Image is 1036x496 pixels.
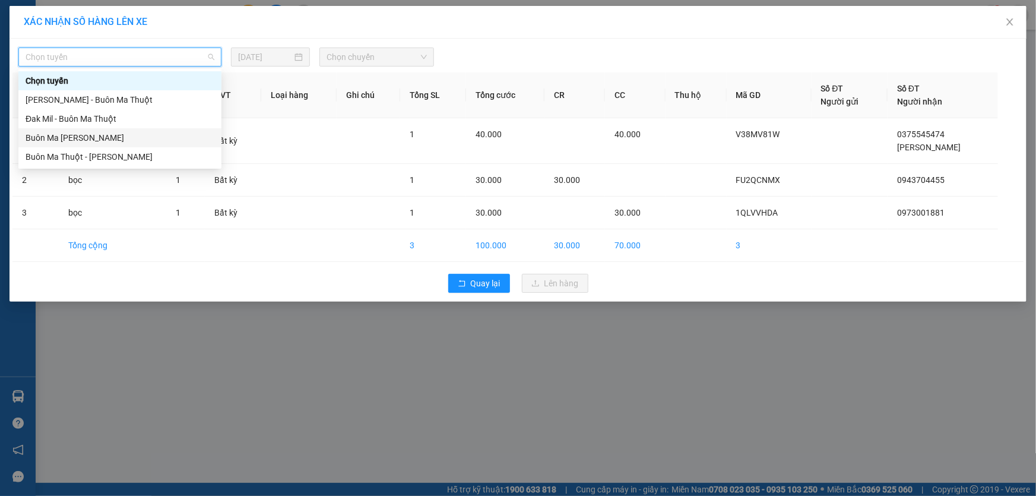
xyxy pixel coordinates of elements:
td: 1 [12,118,59,164]
span: 1 [410,129,414,139]
td: Tổng cộng [59,229,167,262]
span: 40.000 [614,129,641,139]
span: 30.000 [476,175,502,185]
span: Chọn tuyến [26,48,214,66]
td: 3 [400,229,466,262]
td: 3 [12,197,59,229]
span: close [1005,17,1015,27]
button: Close [993,6,1027,39]
span: XÁC NHẬN SỐ HÀNG LÊN XE [24,16,147,27]
td: Bất kỳ [205,197,261,229]
th: Tổng cước [466,72,544,118]
span: 1 [410,175,414,185]
th: Loại hàng [261,72,337,118]
span: Quay lại [471,277,500,290]
td: 70.000 [605,229,666,262]
span: Số ĐT [821,84,844,93]
th: Thu hộ [666,72,727,118]
span: Số ĐT [897,84,920,93]
span: 1 [176,208,181,217]
button: uploadLên hàng [522,274,588,293]
td: 30.000 [544,229,605,262]
td: Bất kỳ [205,118,261,164]
td: 100.000 [466,229,544,262]
th: CC [605,72,666,118]
span: 30.000 [476,208,502,217]
span: rollback [458,279,466,289]
div: Đak Mil - Buôn Ma Thuột [18,109,221,128]
div: Buôn Ma Thuột - Gia Nghĩa [18,147,221,166]
span: [PERSON_NAME] [897,143,961,152]
div: Gia Nghĩa - Buôn Ma Thuột [18,90,221,109]
span: 30.000 [554,175,580,185]
div: Chọn tuyến [26,74,214,87]
div: Đak Mil - Buôn Ma Thuột [26,112,214,125]
span: 1QLVVHDA [736,208,778,217]
th: CR [544,72,605,118]
span: 1 [176,175,181,185]
td: bọc [59,197,167,229]
div: Buôn Ma [PERSON_NAME] [26,131,214,144]
span: 0375545474 [897,129,945,139]
span: Người nhận [897,97,942,106]
div: Buôn Ma Thuột - [PERSON_NAME] [26,150,214,163]
span: 0943704455 [897,175,945,185]
span: Người gửi [821,97,859,106]
span: 30.000 [614,208,641,217]
span: 40.000 [476,129,502,139]
th: STT [12,72,59,118]
th: Ghi chú [337,72,400,118]
th: Tổng SL [400,72,466,118]
td: Bất kỳ [205,164,261,197]
span: 1 [410,208,414,217]
th: Mã GD [727,72,812,118]
span: 0973001881 [897,208,945,217]
th: ĐVT [205,72,261,118]
div: Buôn Ma Thuột - Đak Mil [18,128,221,147]
span: V38MV81W [736,129,780,139]
div: [PERSON_NAME] - Buôn Ma Thuột [26,93,214,106]
button: rollbackQuay lại [448,274,510,293]
span: FU2QCNMX [736,175,781,185]
td: bọc [59,164,167,197]
td: 2 [12,164,59,197]
div: Chọn tuyến [18,71,221,90]
span: Chọn chuyến [327,48,427,66]
input: 13/08/2025 [238,50,292,64]
td: 3 [727,229,812,262]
